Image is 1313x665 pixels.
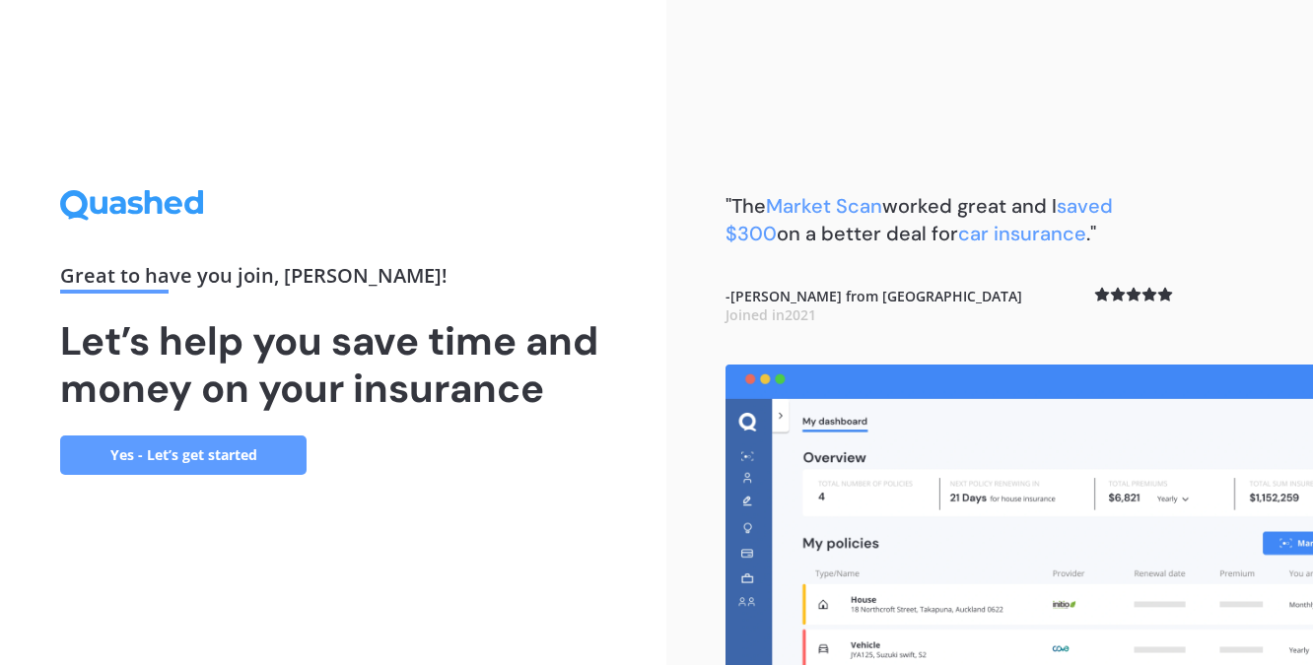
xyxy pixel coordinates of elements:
[726,193,1113,246] span: saved $300
[958,221,1086,246] span: car insurance
[726,193,1113,246] b: "The worked great and I on a better deal for ."
[726,287,1022,325] b: - [PERSON_NAME] from [GEOGRAPHIC_DATA]
[60,266,606,294] div: Great to have you join , [PERSON_NAME] !
[726,365,1313,665] img: dashboard.webp
[766,193,882,219] span: Market Scan
[726,305,816,324] span: Joined in 2021
[60,435,307,475] a: Yes - Let’s get started
[60,317,606,412] h1: Let’s help you save time and money on your insurance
